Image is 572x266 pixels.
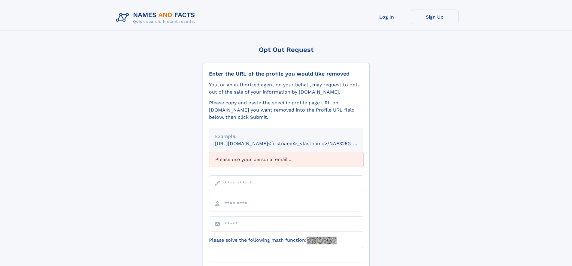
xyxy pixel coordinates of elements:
label: Please solve the following math function: [209,237,337,244]
div: You, or an authorized agent on your behalf, may request to opt-out of the sale of your informatio... [209,81,363,96]
a: Log In [363,10,411,24]
small: [URL][DOMAIN_NAME]<firstname>_<lastname>/NAF325G-xxxxxxxx [215,141,375,146]
div: Enter the URL of the profile you would like removed [209,70,363,77]
a: Sign Up [411,10,459,24]
div: Example: [215,133,357,140]
div: Please use your personal email ... [209,152,363,167]
div: Please copy and paste the specific profile page URL on [DOMAIN_NAME] you want removed into the Pr... [209,99,363,121]
img: Logo Names and Facts [113,10,200,26]
div: Opt Out Request [203,46,370,53]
